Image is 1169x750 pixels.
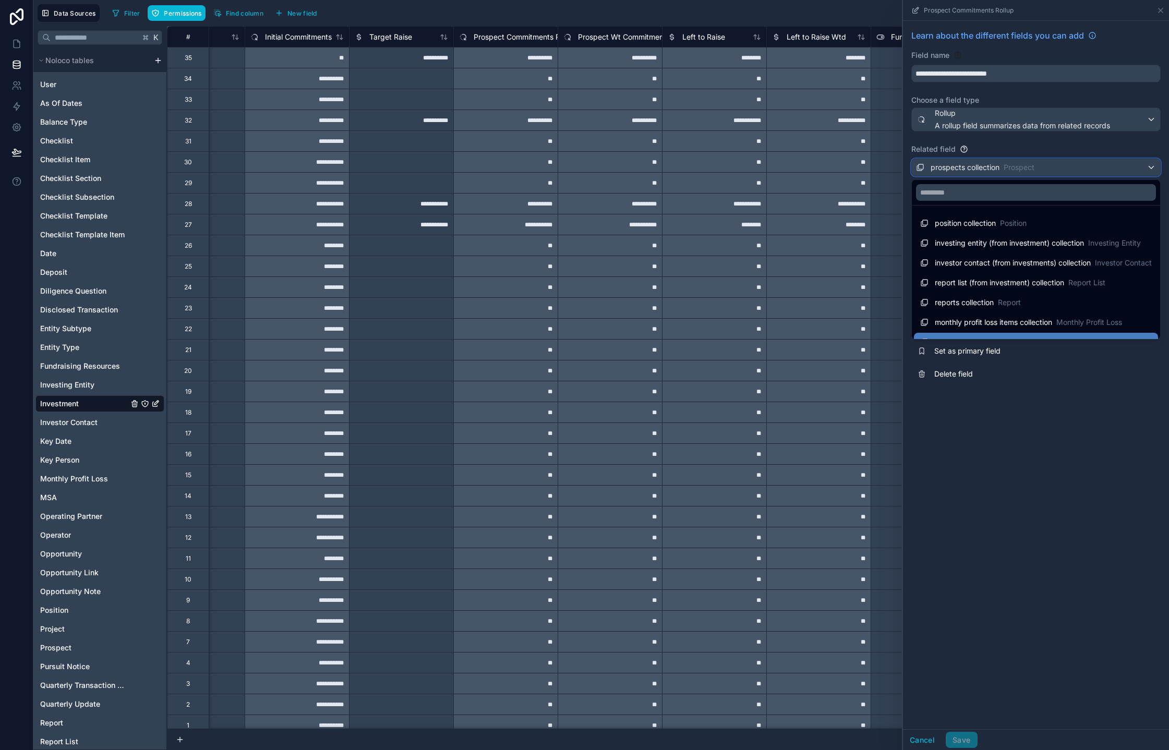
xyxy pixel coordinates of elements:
span: Investing Entity [1088,238,1141,248]
a: Permissions [148,5,209,21]
div: 10 [185,575,191,584]
div: 9 [186,596,190,604]
span: position collection [935,218,996,228]
span: Filter [124,9,140,17]
span: Left to Raise [682,32,725,42]
div: 4 [186,659,190,667]
div: 13 [185,513,191,521]
div: 29 [185,179,192,187]
div: 28 [185,200,192,208]
span: New field [287,9,317,17]
button: New field [271,5,321,21]
div: 23 [185,304,192,312]
div: 16 [185,450,191,458]
span: Permissions [164,9,201,17]
span: Data Sources [54,9,96,17]
div: 20 [184,367,192,375]
div: 33 [185,95,192,104]
div: 34 [184,75,192,83]
button: Filter [108,5,144,21]
div: 14 [185,492,191,500]
span: monthly profit loss items collection [935,317,1052,328]
div: 7 [186,638,190,646]
div: 11 [186,554,191,563]
div: 18 [185,408,191,417]
span: report list (from investment) collection [935,277,1064,288]
div: 17 [185,429,191,438]
div: 2 [186,700,190,709]
div: 21 [185,346,191,354]
span: Report List [1068,277,1105,288]
div: 25 [185,262,192,271]
div: 35 [185,54,192,62]
div: 24 [184,283,192,292]
span: Prospect Wt Commitments Rollup [578,32,693,42]
span: Initial Commitments [265,32,332,42]
span: Investor Contact [1095,258,1152,268]
div: 27 [185,221,192,229]
span: Position [1000,218,1027,228]
button: Find column [210,5,267,21]
div: 26 [185,241,192,250]
div: 19 [185,388,191,396]
span: Prospect [1013,337,1045,347]
div: 12 [185,534,191,542]
div: 15 [185,471,191,479]
span: investing entity (from investment) collection [935,238,1084,248]
button: Data Sources [38,4,100,22]
div: 3 [186,680,190,688]
span: K [152,34,160,41]
span: reports collection [935,297,994,308]
span: Report [998,297,1021,308]
button: Permissions [148,5,205,21]
span: Target Raise [369,32,412,42]
div: 1 [187,721,189,730]
div: 8 [186,617,190,625]
div: # [175,33,201,41]
div: 30 [184,158,192,166]
span: Find column [226,9,263,17]
span: Prospect Commitments Rollup [474,32,576,42]
span: Monthly Profit Loss [1056,317,1122,328]
div: 32 [185,116,192,125]
div: 31 [185,137,191,146]
span: prospects collection [935,337,1009,347]
div: 22 [185,325,192,333]
span: Fundraising [891,32,931,42]
span: investor contact (from investments) collection [935,258,1091,268]
span: Left to Raise Wtd [787,32,846,42]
